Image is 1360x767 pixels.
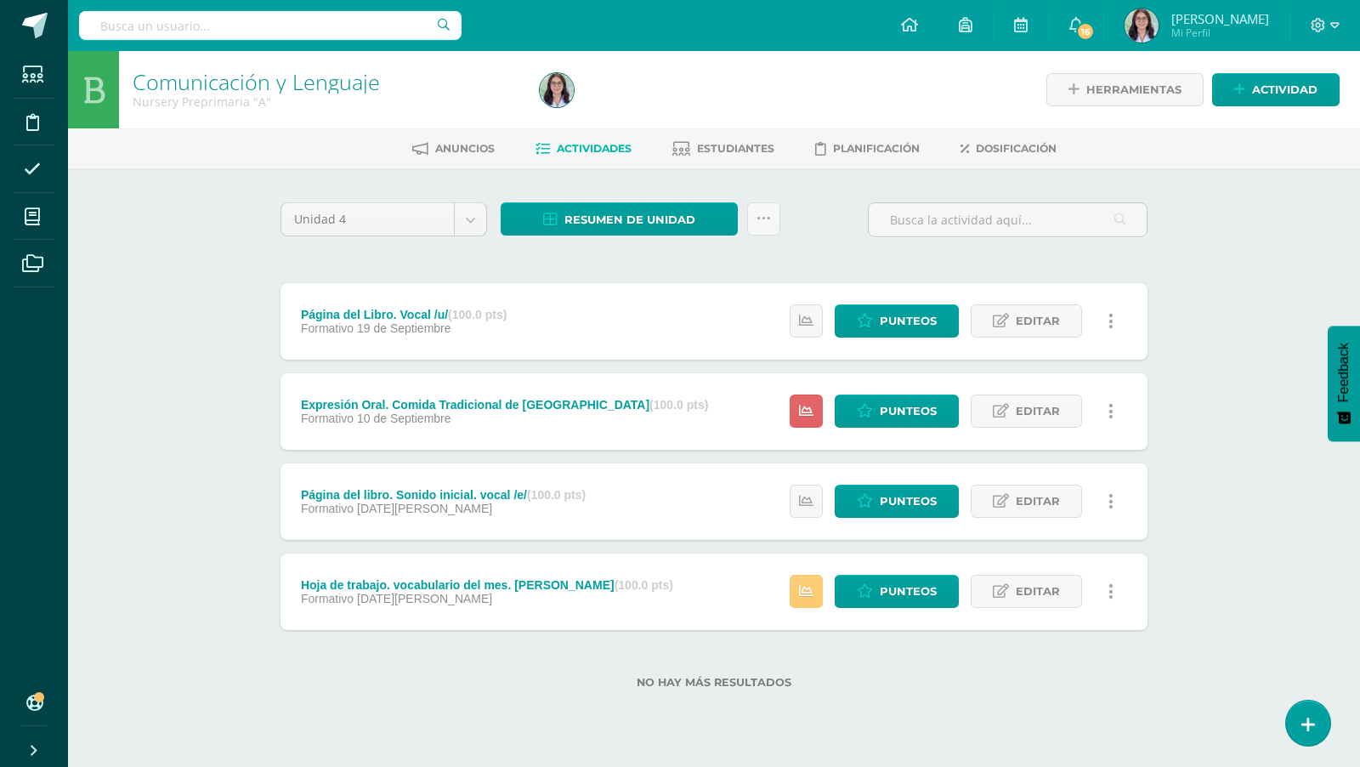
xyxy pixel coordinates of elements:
span: Punteos [880,576,937,607]
div: Página del libro. Sonido inicial. vocal /e/ [301,488,586,502]
img: 00a38044923b33019972c24e63a5f8a5.png [540,73,574,107]
label: No hay más resultados [280,676,1147,689]
span: Planificación [833,142,920,155]
input: Busca la actividad aquí... [869,203,1147,236]
span: Unidad 4 [294,203,441,236]
a: Unidad 4 [281,203,486,236]
a: Actividad [1212,73,1340,106]
a: Comunicación y Lenguaje [133,67,380,96]
span: Editar [1016,576,1060,607]
a: Anuncios [412,135,495,162]
span: Editar [1016,305,1060,337]
span: 10 de Septiembre [357,412,451,425]
strong: (100.0 pts) [527,488,586,502]
a: Punteos [835,304,959,338]
img: 00a38044923b33019972c24e63a5f8a5.png [1125,9,1159,43]
div: Nursery Preprimaria 'A' [133,94,519,110]
a: Actividades [535,135,632,162]
span: Formativo [301,412,354,425]
span: [PERSON_NAME] [1171,10,1269,27]
span: Punteos [880,395,937,427]
span: Herramientas [1086,74,1181,105]
span: Actividades [557,142,632,155]
span: Editar [1016,486,1060,517]
span: Formativo [301,502,354,515]
a: Punteos [835,575,959,608]
span: 16 [1076,22,1095,41]
h1: Comunicación y Lenguaje [133,70,519,94]
span: Dosificación [976,142,1057,155]
a: Planificación [815,135,920,162]
span: Feedback [1336,343,1351,402]
a: Estudiantes [672,135,774,162]
span: [DATE][PERSON_NAME] [357,592,492,605]
button: Feedback - Mostrar encuesta [1328,326,1360,441]
span: Mi Perfil [1171,26,1269,40]
span: Formativo [301,592,354,605]
strong: (100.0 pts) [448,308,507,321]
strong: (100.0 pts) [649,398,708,412]
span: [DATE][PERSON_NAME] [357,502,492,515]
span: Editar [1016,395,1060,427]
a: Punteos [835,485,959,518]
span: Resumen de unidad [564,204,695,236]
a: Herramientas [1046,73,1204,106]
span: Formativo [301,321,354,335]
span: Anuncios [435,142,495,155]
span: Punteos [880,305,937,337]
a: Dosificación [960,135,1057,162]
span: 19 de Septiembre [357,321,451,335]
div: Expresión Oral. Comida Tradicional de [GEOGRAPHIC_DATA] [301,398,708,412]
span: Estudiantes [697,142,774,155]
input: Busca un usuario... [79,11,462,40]
span: Punteos [880,486,937,517]
a: Punteos [835,395,959,428]
div: Página del Libro. Vocal /u/ [301,308,507,321]
span: Actividad [1252,74,1317,105]
div: Hoja de trabajo. vocabulario del mes. [PERSON_NAME] [301,578,673,592]
strong: (100.0 pts) [615,578,673,592]
a: Resumen de unidad [501,202,738,236]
